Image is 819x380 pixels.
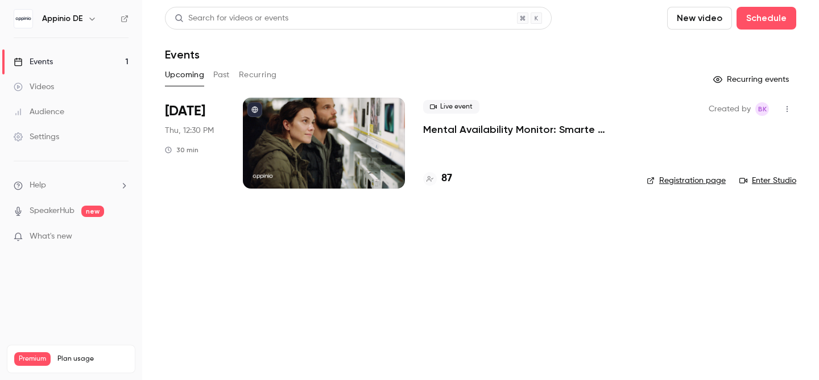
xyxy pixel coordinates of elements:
span: Premium [14,352,51,366]
div: Events [14,56,53,68]
h4: 87 [441,171,452,186]
span: [DATE] [165,102,205,120]
a: 87 [423,171,452,186]
li: help-dropdown-opener [14,179,129,191]
button: Recurring events [708,70,796,89]
button: Upcoming [165,66,204,84]
button: New video [667,7,732,30]
span: Live event [423,100,479,114]
h6: Appinio DE [42,13,83,24]
button: Schedule [737,7,796,30]
a: SpeakerHub [30,205,75,217]
div: Aug 14 Thu, 12:30 PM (Europe/Berlin) [165,98,225,189]
button: Past [213,66,230,84]
h1: Events [165,48,200,61]
a: Enter Studio [739,175,796,186]
span: Britta Kristin Agel [755,102,769,116]
img: Appinio DE [14,10,32,28]
span: Help [30,179,46,191]
div: 30 min [165,145,198,154]
div: Audience [14,106,64,118]
span: Created by [709,102,751,116]
a: Mental Availability Monitor: Smarte Insights nutzen, um deine Marke effizient zu stärken [423,123,628,136]
div: Settings [14,131,59,143]
div: Videos [14,81,54,93]
div: Search for videos or events [175,12,288,24]
span: new [81,206,104,217]
span: Plan usage [57,354,128,364]
span: Thu, 12:30 PM [165,125,214,136]
span: BK [758,102,767,116]
a: Registration page [647,175,726,186]
span: What's new [30,231,72,243]
button: Recurring [239,66,277,84]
